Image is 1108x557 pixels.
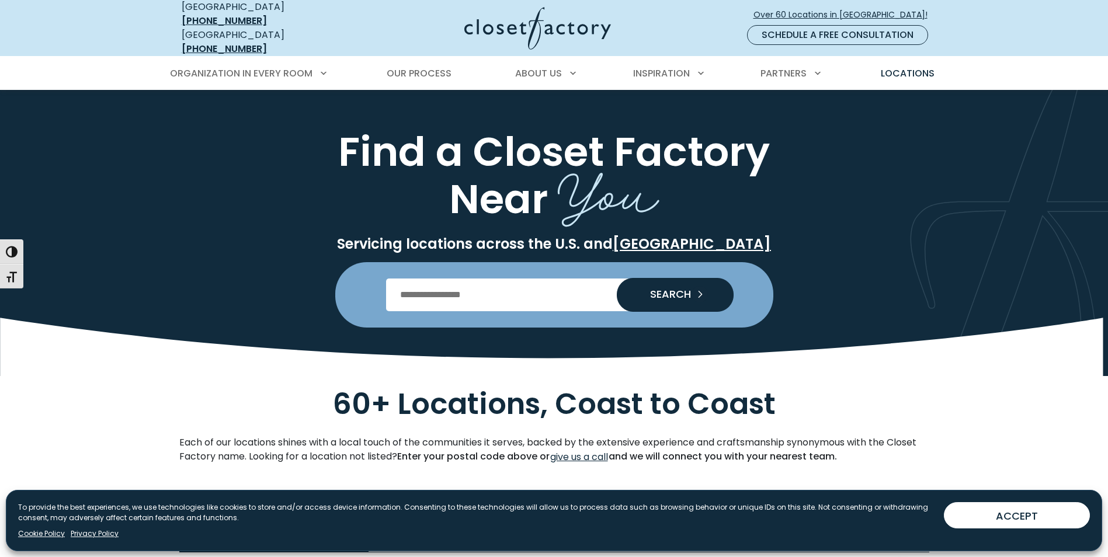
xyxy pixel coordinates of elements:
[18,528,65,539] a: Cookie Policy
[747,25,928,45] a: Schedule a Free Consultation
[71,528,119,539] a: Privacy Policy
[558,146,659,232] span: You
[760,67,807,80] span: Partners
[397,450,837,463] strong: Enter your postal code above or and we will connect you with your nearest team.
[753,5,937,25] a: Over 60 Locations in [GEOGRAPHIC_DATA]!
[387,67,451,80] span: Our Process
[449,170,548,227] span: Near
[162,57,947,90] nav: Primary Menu
[338,123,770,180] span: Find a Closet Factory
[550,450,609,465] a: give us a call
[641,289,691,300] span: SEARCH
[182,14,267,27] a: [PHONE_NUMBER]
[613,234,771,253] a: [GEOGRAPHIC_DATA]
[170,67,312,80] span: Organization in Every Room
[386,278,722,311] input: Enter Postal Code
[464,7,611,50] img: Closet Factory Logo
[179,436,929,465] p: Each of our locations shines with a local touch of the communities it serves, backed by the exten...
[18,502,935,523] p: To provide the best experiences, we use technologies like cookies to store and/or access device i...
[182,28,351,56] div: [GEOGRAPHIC_DATA]
[944,502,1090,528] button: ACCEPT
[515,67,562,80] span: About Us
[881,67,935,80] span: Locations
[333,384,776,425] span: 60+ Locations, Coast to Coast
[617,278,734,312] button: Search our Nationwide Locations
[753,9,937,21] span: Over 60 Locations in [GEOGRAPHIC_DATA]!
[633,67,690,80] span: Inspiration
[179,235,929,253] p: Servicing locations across the U.S. and
[182,42,267,55] a: [PHONE_NUMBER]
